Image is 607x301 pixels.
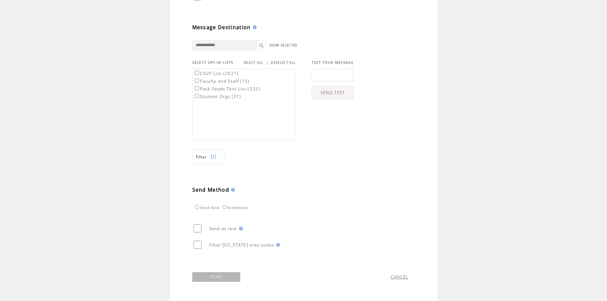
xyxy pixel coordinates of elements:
[271,61,296,65] a: DESELECT ALL
[192,149,224,164] a: Filter
[194,71,239,76] label: CSUP List (2021)
[391,274,409,280] a: CANCEL
[195,205,199,209] input: Send Now
[209,242,274,248] span: Filter [US_STATE] area codes
[251,25,257,29] img: help.gif
[192,186,229,193] span: Send Method
[195,71,199,75] input: CSUP List (2021)
[194,94,241,99] label: Student Orgs (37)
[244,61,263,65] a: SELECT ALL
[211,150,216,164] img: filters.png
[274,243,280,247] img: help.gif
[192,60,234,65] span: SELECT OPT-IN LISTS
[266,60,268,65] span: |
[222,205,227,209] input: Scheduled
[229,188,235,192] img: help.gif
[192,272,240,282] a: SEND
[221,206,248,210] label: Scheduled
[194,78,250,84] label: Faculty and Staff (15)
[269,43,298,47] a: SHOW SELECTED
[194,86,260,92] label: Pack Feeds Text List (232)
[312,60,354,65] span: TEST YOUR MESSAGE
[193,206,220,210] label: Send Now
[195,86,199,90] input: Pack Feeds Text List (232)
[196,154,207,160] span: Show filters
[195,94,199,98] input: Student Orgs (37)
[192,24,251,31] span: Message Destination
[195,79,199,83] input: Faculty and Staff (15)
[209,226,237,231] span: Send as test
[237,227,243,230] img: help.gif
[312,86,354,99] a: SEND TEST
